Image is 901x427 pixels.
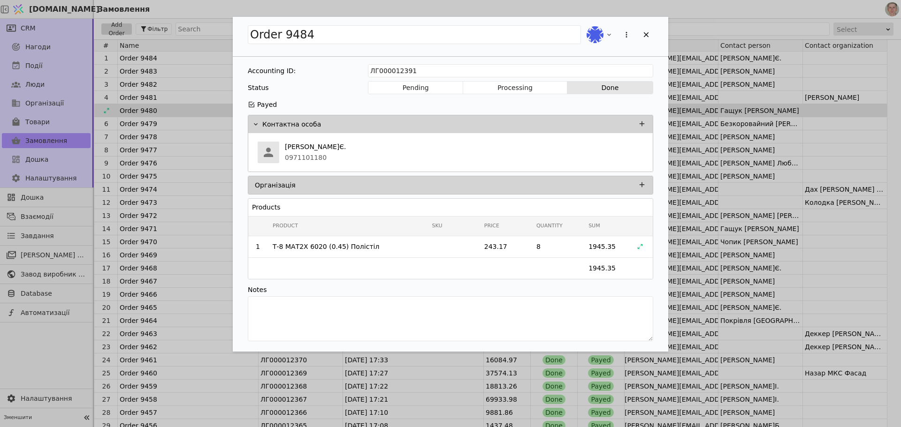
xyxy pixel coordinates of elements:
[368,81,463,94] button: Pending
[248,64,296,77] div: Accounting ID:
[285,142,346,152] p: [PERSON_NAME]Є.
[233,17,668,352] div: Add Opportunity
[529,217,581,236] th: Quantity
[581,236,633,257] td: 1945.35
[425,217,477,236] th: SKU
[248,81,269,94] div: Status
[265,236,425,257] td: Т-8 МАТ2Х 6020 (0.45) Полістіл
[252,202,280,212] h3: Products
[257,98,277,111] div: Payed
[477,236,529,257] td: 243.17
[255,180,296,190] p: Організація
[285,153,346,163] p: 0971101180
[477,217,529,236] th: Price
[529,236,581,257] td: 8
[567,81,653,94] button: Done
[463,81,567,94] button: Processing
[581,217,633,236] th: Sum
[248,283,653,296] div: Notes
[587,26,603,43] img: ir
[581,257,633,279] td: 1945.35
[248,236,265,257] td: 1
[262,120,321,129] p: Контактна особа
[265,217,425,236] th: Product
